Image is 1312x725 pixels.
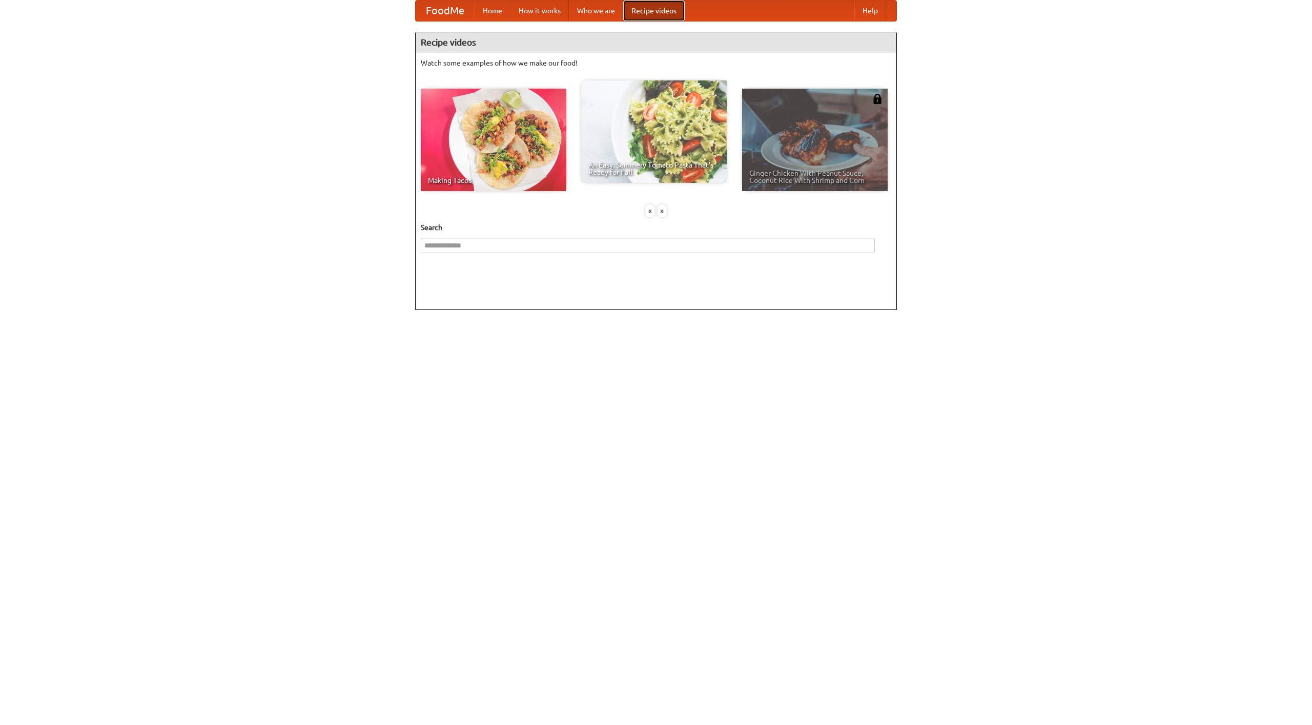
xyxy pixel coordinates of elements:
a: Home [475,1,510,21]
div: » [658,204,667,217]
h4: Recipe videos [416,32,896,53]
a: Recipe videos [623,1,685,21]
span: Making Tacos [428,177,559,184]
a: An Easy, Summery Tomato Pasta That's Ready for Fall [581,80,727,183]
a: Help [854,1,886,21]
p: Watch some examples of how we make our food! [421,58,891,68]
img: 483408.png [872,94,883,104]
span: An Easy, Summery Tomato Pasta That's Ready for Fall [588,161,720,176]
a: Who we are [569,1,623,21]
a: Making Tacos [421,89,566,191]
div: « [645,204,654,217]
a: How it works [510,1,569,21]
h5: Search [421,222,891,233]
a: FoodMe [416,1,475,21]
